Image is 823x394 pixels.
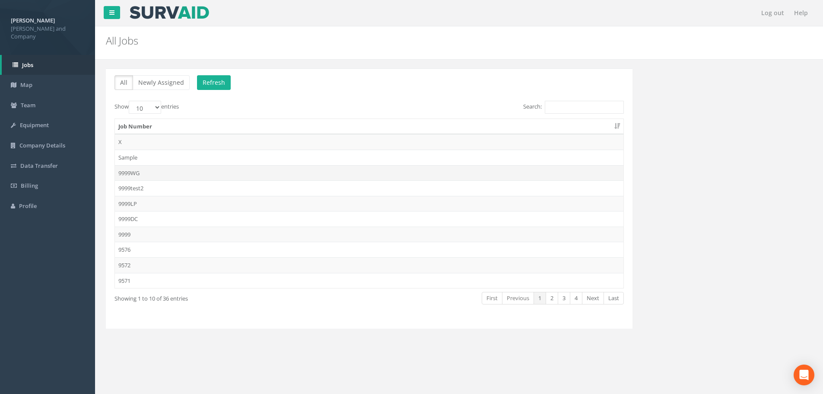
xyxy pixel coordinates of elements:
td: Sample [115,150,623,165]
td: 9999DC [115,211,623,227]
span: [PERSON_NAME] and Company [11,25,84,41]
a: 4 [570,292,582,304]
h2: All Jobs [106,35,693,46]
td: 9572 [115,257,623,273]
a: Jobs [2,55,95,75]
button: All [114,75,133,90]
strong: [PERSON_NAME] [11,16,55,24]
span: Profile [19,202,37,210]
label: Show entries [114,101,179,114]
td: 9999 [115,227,623,242]
a: 1 [534,292,546,304]
a: 2 [546,292,558,304]
div: Showing 1 to 10 of 36 entries [114,291,319,303]
span: Billing [21,182,38,189]
label: Search: [523,101,624,114]
a: Previous [502,292,534,304]
span: Team [21,101,35,109]
button: Newly Assigned [133,75,190,90]
td: 9576 [115,242,623,257]
a: 3 [558,292,570,304]
th: Job Number: activate to sort column ascending [115,119,623,135]
td: X [115,134,623,150]
span: Equipment [20,121,49,129]
td: 9999LP [115,196,623,211]
select: Showentries [129,101,161,114]
span: Company Details [19,141,65,149]
span: Jobs [22,61,33,69]
button: Refresh [197,75,231,90]
td: 9999WG [115,165,623,181]
span: Data Transfer [20,162,58,170]
td: 9999test2 [115,180,623,196]
div: Open Intercom Messenger [794,365,814,385]
input: Search: [545,101,624,114]
span: Map [20,81,32,89]
td: 9571 [115,273,623,288]
a: First [482,292,502,304]
a: Next [582,292,604,304]
a: Last [604,292,624,304]
a: [PERSON_NAME] [PERSON_NAME] and Company [11,14,84,41]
